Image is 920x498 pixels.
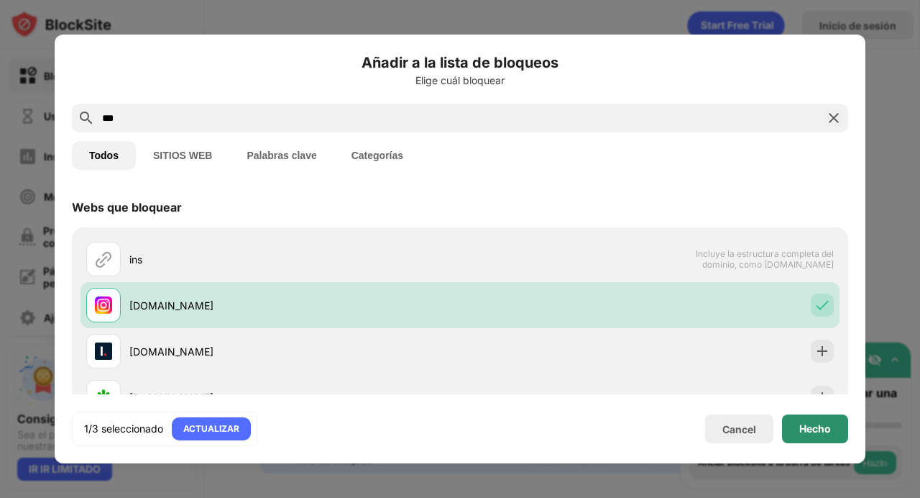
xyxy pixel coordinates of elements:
[686,248,834,270] span: Incluye la estructura completa del dominio, como [DOMAIN_NAME]
[78,109,95,127] img: search.svg
[129,390,460,405] div: [DOMAIN_NAME]
[183,422,239,436] div: ACTUALIZAR
[129,252,460,267] div: ins
[129,298,460,313] div: [DOMAIN_NAME]
[334,141,420,170] button: Categorías
[72,75,848,86] div: Elige cuál bloquear
[95,389,112,406] img: favicons
[136,141,229,170] button: SITIOS WEB
[84,422,163,436] div: 1/3 seleccionado
[229,141,333,170] button: Palabras clave
[72,200,182,214] div: Webs que bloquear
[799,423,831,435] div: Hecho
[722,423,756,435] div: Cancel
[95,296,112,314] img: favicons
[825,109,842,127] img: search-close
[129,344,460,359] div: [DOMAIN_NAME]
[72,52,848,73] h6: Añadir a la lista de bloqueos
[72,141,136,170] button: Todos
[95,250,112,268] img: url.svg
[95,343,112,360] img: favicons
